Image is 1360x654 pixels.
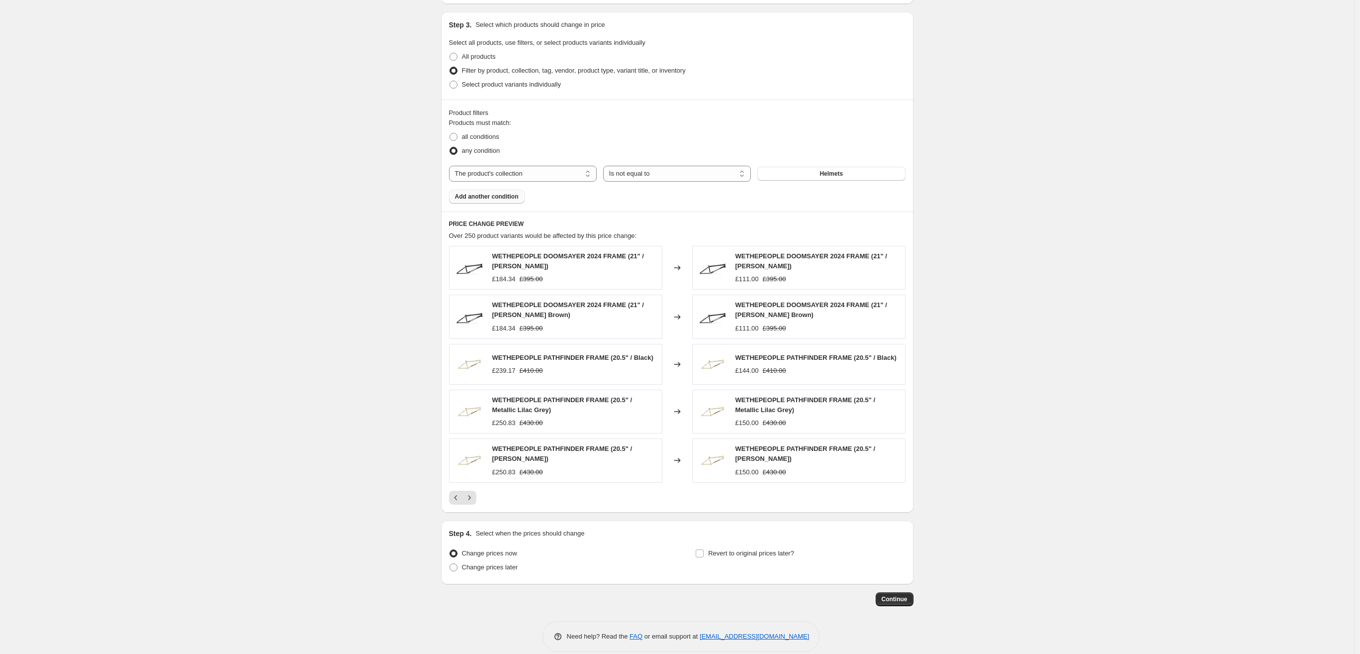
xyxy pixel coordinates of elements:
span: Continue [882,595,907,603]
span: £395.00 [763,325,786,332]
span: Revert to original prices later? [708,549,794,557]
a: [EMAIL_ADDRESS][DOMAIN_NAME] [700,633,809,640]
span: £111.00 [735,275,759,283]
span: £239.17 [492,367,516,374]
button: Add another condition [449,190,525,204]
span: WETHEPEOPLE DOOMSAYER 2024 FRAME (21" / [PERSON_NAME]) [492,252,644,270]
button: Next [462,491,476,505]
span: WETHEPEOPLE PATHFINDER FRAME (20.5" / Metallic Lilac Grey) [735,396,876,414]
span: £150.00 [735,468,759,476]
span: WETHEPEOPLE PATHFINDER FRAME (20.5" / Black) [735,354,897,361]
a: FAQ [630,633,642,640]
span: £184.34 [492,325,516,332]
span: £395.00 [520,325,543,332]
img: 02001020121_80x.jpg [698,302,727,332]
span: Select all products, use filters, or select products variants individually [449,39,645,46]
span: £395.00 [763,275,786,283]
button: Continue [876,592,913,606]
span: £250.83 [492,419,516,427]
span: Filter by product, collection, tag, vendor, product type, variant title, or inventory [462,67,686,74]
span: Add another condition [455,193,519,201]
span: £410.00 [520,367,543,374]
span: WETHEPEOPLE DOOMSAYER 2024 FRAME (21" / [PERSON_NAME]) [735,252,887,270]
div: Product filters [449,108,906,118]
h2: Step 3. [449,20,472,30]
span: WETHEPEOPLE PATHFINDER FRAME (20.5" / Black) [492,354,653,361]
span: Helmets [819,170,843,178]
span: £430.00 [763,419,786,427]
h6: PRICE CHANGE PREVIEW [449,220,906,228]
p: Select which products should change in price [475,20,605,30]
h2: Step 4. [449,529,472,539]
span: Change prices later [462,563,518,571]
span: £430.00 [763,468,786,476]
span: any condition [462,147,500,154]
span: WETHEPEOPLE PATHFINDER FRAME (20.5" / Metallic Lilac Grey) [492,396,633,414]
img: 02001020121_80x.jpg [698,253,727,283]
p: Select when the prices should change [475,529,584,539]
span: £184.34 [492,275,516,283]
nav: Pagination [449,491,476,505]
button: Previous [449,491,463,505]
span: WETHEPEOPLE DOOMSAYER 2024 FRAME (21" / [PERSON_NAME] Brown) [492,301,644,319]
span: Select product variants individually [462,81,561,88]
img: 02001020121_80x.jpg [454,302,484,332]
span: Over 250 product variants would be affected by this price change: [449,232,637,239]
span: £250.83 [492,468,516,476]
img: WETHEPEOPLE_Pathfinder_Frame_cream-soda_4055822542579_websquare_80x.jpg [454,349,484,379]
span: £430.00 [520,468,543,476]
img: WETHEPEOPLE_Pathfinder_Frame_cream-soda_4055822542579_websquare_80x.jpg [454,397,484,427]
span: £150.00 [735,419,759,427]
span: WETHEPEOPLE DOOMSAYER 2024 FRAME (21" / [PERSON_NAME] Brown) [735,301,887,319]
img: WETHEPEOPLE_Pathfinder_Frame_cream-soda_4055822542579_websquare_80x.jpg [698,397,727,427]
img: WETHEPEOPLE_Pathfinder_Frame_cream-soda_4055822542579_websquare_80x.jpg [454,445,484,475]
span: £410.00 [763,367,786,374]
span: Products must match: [449,119,512,126]
span: Change prices now [462,549,517,557]
button: Helmets [757,167,905,181]
span: WETHEPEOPLE PATHFINDER FRAME (20.5" / [PERSON_NAME]) [735,445,876,462]
span: All products [462,53,496,60]
span: Need help? Read the [567,633,630,640]
span: £395.00 [520,275,543,283]
img: WETHEPEOPLE_Pathfinder_Frame_cream-soda_4055822542579_websquare_80x.jpg [698,445,727,475]
span: £111.00 [735,325,759,332]
img: WETHEPEOPLE_Pathfinder_Frame_cream-soda_4055822542579_websquare_80x.jpg [698,349,727,379]
span: £144.00 [735,367,759,374]
img: 02001020121_80x.jpg [454,253,484,283]
span: all conditions [462,133,499,140]
span: or email support at [642,633,700,640]
span: £430.00 [520,419,543,427]
span: WETHEPEOPLE PATHFINDER FRAME (20.5" / [PERSON_NAME]) [492,445,633,462]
